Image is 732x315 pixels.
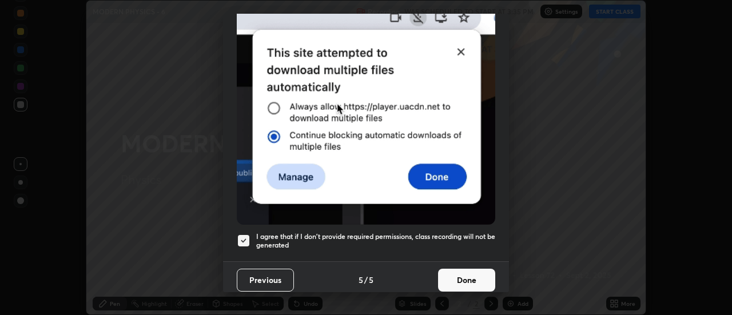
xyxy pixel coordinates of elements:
h4: 5 [369,274,373,286]
button: Done [438,269,495,292]
h4: / [364,274,368,286]
h4: 5 [359,274,363,286]
h5: I agree that if I don't provide required permissions, class recording will not be generated [256,232,495,250]
button: Previous [237,269,294,292]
